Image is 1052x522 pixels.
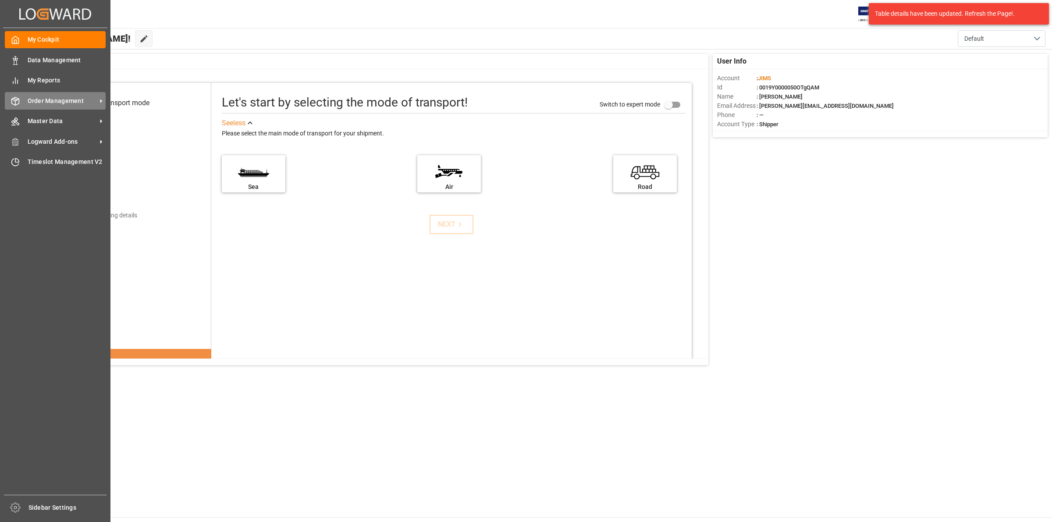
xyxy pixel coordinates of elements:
span: : [PERSON_NAME][EMAIL_ADDRESS][DOMAIN_NAME] [757,103,894,109]
a: Data Management [5,51,106,68]
img: Exertis%20JAM%20-%20Email%20Logo.jpg_1722504956.jpg [858,7,889,22]
span: User Info [717,56,746,67]
span: Logward Add-ons [28,137,97,146]
span: : 0019Y0000050OTgQAM [757,84,819,91]
span: : — [757,112,764,118]
button: NEXT [430,215,473,234]
div: See less [222,118,245,128]
span: My Cockpit [28,35,106,44]
div: Select transport mode [82,98,149,108]
span: Sidebar Settings [28,503,107,512]
span: : Shipper [757,121,778,128]
span: Email Address [717,101,757,110]
div: Please select the main mode of transport for your shipment. [222,128,686,139]
div: NEXT [438,219,465,230]
span: JIMS [758,75,771,82]
span: Id [717,83,757,92]
span: Switch to expert mode [600,101,660,108]
span: Phone [717,110,757,120]
span: Account [717,74,757,83]
span: Master Data [28,117,97,126]
span: Default [964,34,984,43]
a: My Cockpit [5,31,106,48]
div: Air [422,182,476,192]
span: Order Management [28,96,97,106]
a: My Reports [5,72,106,89]
div: Sea [226,182,281,192]
span: Data Management [28,56,106,65]
div: Let's start by selecting the mode of transport! [222,93,468,112]
span: Timeslot Management V2 [28,157,106,167]
span: : [PERSON_NAME] [757,93,803,100]
span: : [757,75,771,82]
span: My Reports [28,76,106,85]
div: Road [618,182,672,192]
div: Add shipping details [82,211,137,220]
a: Timeslot Management V2 [5,153,106,170]
span: Name [717,92,757,101]
button: open menu [958,30,1045,47]
span: Account Type [717,120,757,129]
div: Table details have been updated. Refresh the Page!. [875,9,1036,18]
